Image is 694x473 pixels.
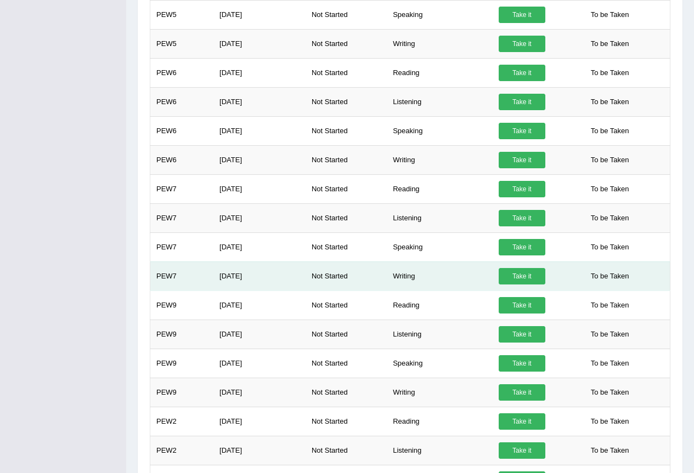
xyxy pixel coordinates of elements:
td: Not Started [306,378,387,407]
td: Not Started [306,232,387,261]
td: Reading [387,407,493,436]
td: PEW5 [150,29,214,58]
span: To be Taken [585,384,635,401]
td: Listening [387,436,493,465]
td: [DATE] [213,203,306,232]
td: Reading [387,290,493,320]
td: PEW9 [150,320,214,349]
td: Not Started [306,145,387,174]
td: Not Started [306,261,387,290]
td: Not Started [306,58,387,87]
td: PEW7 [150,232,214,261]
td: [DATE] [213,116,306,145]
td: [DATE] [213,29,306,58]
td: PEW6 [150,58,214,87]
span: To be Taken [585,442,635,459]
td: [DATE] [213,290,306,320]
span: To be Taken [585,36,635,52]
td: Not Started [306,407,387,436]
td: [DATE] [213,58,306,87]
a: Take it [499,442,545,459]
a: Take it [499,94,545,110]
td: Not Started [306,29,387,58]
a: Take it [499,326,545,343]
td: Not Started [306,320,387,349]
span: To be Taken [585,239,635,255]
td: PEW7 [150,203,214,232]
td: [DATE] [213,378,306,407]
span: To be Taken [585,152,635,168]
td: PEW6 [150,145,214,174]
td: [DATE] [213,174,306,203]
a: Take it [499,7,545,23]
td: Not Started [306,436,387,465]
td: PEW7 [150,261,214,290]
span: To be Taken [585,181,635,197]
td: PEW2 [150,407,214,436]
td: Listening [387,87,493,116]
a: Take it [499,65,545,81]
td: PEW6 [150,87,214,116]
a: Take it [499,384,545,401]
span: To be Taken [585,7,635,23]
span: To be Taken [585,355,635,372]
td: Reading [387,174,493,203]
td: Listening [387,203,493,232]
td: [DATE] [213,232,306,261]
td: [DATE] [213,145,306,174]
span: To be Taken [585,413,635,430]
span: To be Taken [585,65,635,81]
td: [DATE] [213,407,306,436]
td: [DATE] [213,87,306,116]
td: PEW6 [150,116,214,145]
span: To be Taken [585,123,635,139]
td: PEW9 [150,349,214,378]
td: Not Started [306,290,387,320]
td: Not Started [306,203,387,232]
td: [DATE] [213,261,306,290]
span: To be Taken [585,297,635,314]
td: Not Started [306,116,387,145]
td: [DATE] [213,349,306,378]
span: To be Taken [585,326,635,343]
td: Reading [387,58,493,87]
a: Take it [499,181,545,197]
a: Take it [499,297,545,314]
td: [DATE] [213,320,306,349]
span: To be Taken [585,210,635,226]
span: To be Taken [585,94,635,110]
a: Take it [499,239,545,255]
td: Speaking [387,116,493,145]
a: Take it [499,268,545,284]
a: Take it [499,355,545,372]
td: PEW9 [150,290,214,320]
td: [DATE] [213,436,306,465]
td: Writing [387,29,493,58]
a: Take it [499,123,545,139]
td: Speaking [387,232,493,261]
td: PEW9 [150,378,214,407]
td: Not Started [306,87,387,116]
a: Take it [499,413,545,430]
td: Listening [387,320,493,349]
a: Take it [499,210,545,226]
td: Writing [387,378,493,407]
a: Take it [499,36,545,52]
span: To be Taken [585,268,635,284]
td: Writing [387,261,493,290]
td: Not Started [306,349,387,378]
td: Speaking [387,349,493,378]
td: Writing [387,145,493,174]
td: PEW7 [150,174,214,203]
td: PEW2 [150,436,214,465]
td: Not Started [306,174,387,203]
a: Take it [499,152,545,168]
